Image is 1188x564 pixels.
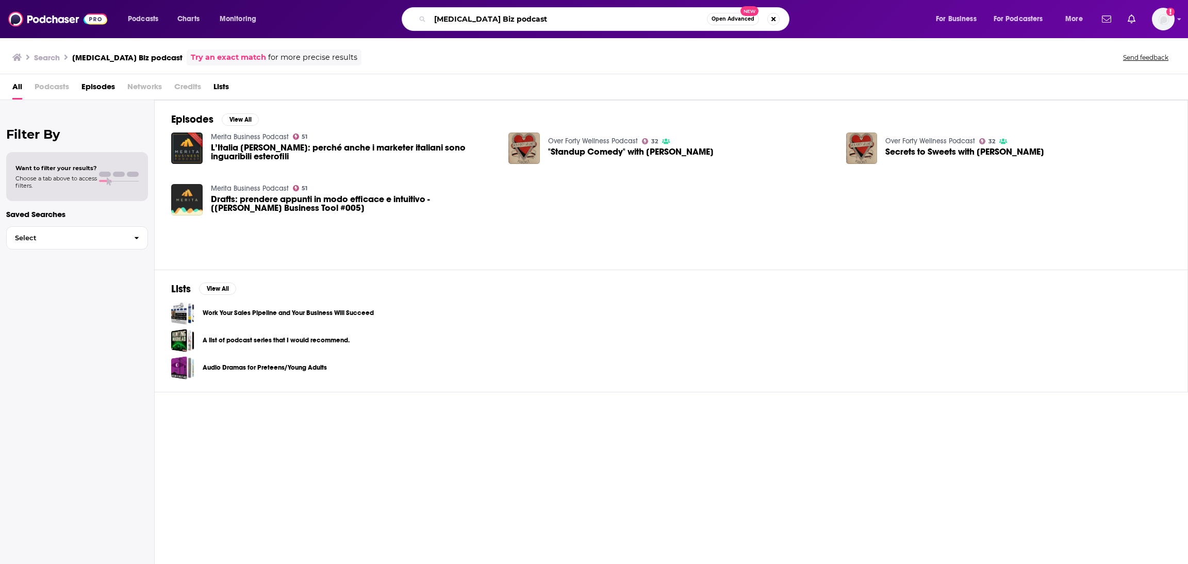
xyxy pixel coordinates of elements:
h2: Lists [171,283,191,295]
a: L’Italia fa schifo: perché anche i marketer italiani sono inguaribili esterofili [211,143,497,161]
div: Search podcasts, credits, & more... [411,7,799,31]
button: View All [199,283,236,295]
a: A list of podcast series that I would recommend. [171,329,194,352]
a: Over Forty Wellness Podcast [885,137,975,145]
a: Audio Dramas for Preteens/Young Adults [171,356,194,379]
span: Want to filter your results? [15,164,97,172]
button: open menu [1058,11,1096,27]
a: 51 [293,185,308,191]
input: Search podcasts, credits, & more... [430,11,707,27]
a: Work Your Sales Pipeline and Your Business Will Succeed [171,302,194,325]
a: 32 [979,138,995,144]
span: Networks [127,78,162,99]
span: Podcasts [128,12,158,26]
a: EpisodesView All [171,113,259,126]
span: "Standup Comedy" with [PERSON_NAME] [548,147,714,156]
a: ListsView All [171,283,236,295]
img: Podchaser - Follow, Share and Rate Podcasts [8,9,107,29]
button: open menu [121,11,172,27]
a: Work Your Sales Pipeline and Your Business Will Succeed [203,307,374,319]
a: Try an exact match [191,52,266,63]
span: 51 [302,135,307,139]
a: Charts [171,11,206,27]
button: open menu [212,11,270,27]
span: Secrets to Sweets with [PERSON_NAME] [885,147,1044,156]
img: Secrets to Sweets with Sarah Lee [846,132,878,164]
span: Logged in as LindaBurns [1152,8,1175,30]
span: 32 [651,139,658,144]
a: Merita Business Podcast [211,132,289,141]
a: Show notifications dropdown [1124,10,1140,28]
span: Select [7,235,126,241]
span: For Podcasters [994,12,1043,26]
span: 32 [988,139,995,144]
span: Charts [177,12,200,26]
button: Show profile menu [1152,8,1175,30]
button: open menu [929,11,989,27]
h2: Filter By [6,127,148,142]
span: 51 [302,186,307,191]
a: All [12,78,22,99]
a: Lists [213,78,229,99]
span: Drafts: prendere appunti in modo efficace e intuitivo - [[PERSON_NAME] Business Tool #005] [211,195,497,212]
a: "Standup Comedy" with Steve Lee [548,147,714,156]
h3: Search [34,53,60,62]
button: View All [222,113,259,126]
img: Drafts: prendere appunti in modo efficace e intuitivo - [Merita Business Tool #005] [171,184,203,215]
a: Episodes [81,78,115,99]
svg: Add a profile image [1166,8,1175,16]
a: Show notifications dropdown [1098,10,1115,28]
button: open menu [987,11,1058,27]
span: for more precise results [268,52,357,63]
button: Send feedback [1120,53,1171,62]
a: A list of podcast series that I would recommend. [203,335,350,346]
h2: Episodes [171,113,213,126]
a: Secrets to Sweets with Sarah Lee [885,147,1044,156]
span: Credits [174,78,201,99]
a: Merita Business Podcast [211,184,289,193]
img: User Profile [1152,8,1175,30]
a: 32 [642,138,658,144]
a: 51 [293,134,308,140]
span: New [740,6,759,16]
p: Saved Searches [6,209,148,219]
span: Choose a tab above to access filters. [15,175,97,189]
img: "Standup Comedy" with Steve Lee [508,132,540,164]
span: For Business [936,12,977,26]
button: Open AdvancedNew [707,13,759,25]
span: More [1065,12,1083,26]
img: L’Italia fa schifo: perché anche i marketer italiani sono inguaribili esterofili [171,132,203,164]
button: Select [6,226,148,250]
span: Monitoring [220,12,256,26]
a: Over Forty Wellness Podcast [548,137,638,145]
h3: [MEDICAL_DATA] Biz podcast [72,53,183,62]
a: Drafts: prendere appunti in modo efficace e intuitivo - [Merita Business Tool #005] [211,195,497,212]
a: Audio Dramas for Preteens/Young Adults [203,362,327,373]
span: Podcasts [35,78,69,99]
span: Open Advanced [712,16,754,22]
span: L’Italia [PERSON_NAME]: perché anche i marketer italiani sono inguaribili esterofili [211,143,497,161]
